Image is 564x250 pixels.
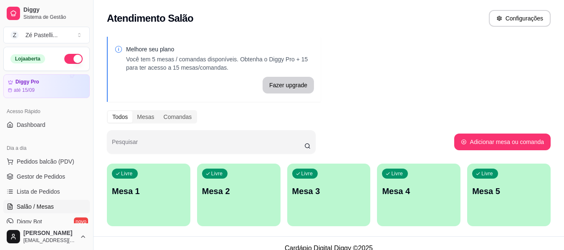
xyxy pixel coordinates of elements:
[301,170,313,177] p: Livre
[3,27,90,43] button: Select a team
[126,55,314,72] p: Você tem 5 mesas / comandas disponíveis. Obtenha o Diggy Pro + 15 para ter acesso a 15 mesas/coma...
[107,12,193,25] h2: Atendimento Salão
[3,141,90,155] div: Dia a dia
[23,14,86,20] span: Sistema de Gestão
[15,79,39,85] article: Diggy Pro
[17,202,54,211] span: Salão / Mesas
[3,185,90,198] a: Lista de Pedidos
[472,185,546,197] p: Mesa 5
[391,170,403,177] p: Livre
[3,215,90,228] a: Diggy Botnovo
[14,87,35,93] article: até 15/09
[23,6,86,14] span: Diggy
[17,121,46,129] span: Dashboard
[10,31,19,39] span: Z
[112,185,185,197] p: Mesa 1
[112,141,304,149] input: Pesquisar
[107,164,190,226] button: LivreMesa 1
[23,237,76,244] span: [EMAIL_ADDRESS][DOMAIN_NAME]
[3,155,90,168] button: Pedidos balcão (PDV)
[454,134,551,150] button: Adicionar mesa ou comanda
[3,170,90,183] a: Gestor de Pedidos
[17,172,65,181] span: Gestor de Pedidos
[287,164,371,226] button: LivreMesa 3
[3,105,90,118] div: Acesso Rápido
[126,45,314,53] p: Melhore seu plano
[197,164,281,226] button: LivreMesa 2
[3,227,90,247] button: [PERSON_NAME][EMAIL_ADDRESS][DOMAIN_NAME]
[23,230,76,237] span: [PERSON_NAME]
[481,170,493,177] p: Livre
[132,111,159,123] div: Mesas
[25,31,58,39] div: Zé Pastelli ...
[3,74,90,98] a: Diggy Proaté 15/09
[121,170,133,177] p: Livre
[3,200,90,213] a: Salão / Mesas
[64,54,83,64] button: Alterar Status
[17,217,42,226] span: Diggy Bot
[211,170,223,177] p: Livre
[292,185,366,197] p: Mesa 3
[159,111,197,123] div: Comandas
[202,185,276,197] p: Mesa 2
[17,157,74,166] span: Pedidos balcão (PDV)
[489,10,551,27] button: Configurações
[382,185,455,197] p: Mesa 4
[3,3,90,23] a: DiggySistema de Gestão
[263,77,314,93] button: Fazer upgrade
[377,164,460,226] button: LivreMesa 4
[467,164,551,226] button: LivreMesa 5
[108,111,132,123] div: Todos
[17,187,60,196] span: Lista de Pedidos
[10,54,45,63] div: Loja aberta
[3,118,90,131] a: Dashboard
